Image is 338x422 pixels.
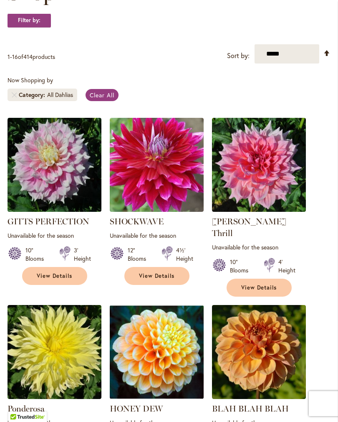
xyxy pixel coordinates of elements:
label: Sort by: [227,48,250,64]
a: BLAH BLAH BLAH [212,404,289,414]
a: [PERSON_NAME] Thrill [212,216,286,238]
iframe: Launch Accessibility Center [6,392,30,416]
p: Unavailable for the season [110,231,204,239]
p: Unavailable for the season [8,231,101,239]
a: View Details [22,267,87,285]
a: Otto's Thrill [212,206,306,214]
span: View Details [37,272,73,280]
span: 16 [12,53,18,61]
strong: Filter by: [8,13,51,28]
a: Honey Dew [110,393,204,401]
span: Category [19,91,47,99]
img: Otto's Thrill [212,118,306,212]
a: Remove Category All Dahlias [12,92,17,97]
a: Blah Blah Blah [212,393,306,401]
a: Ponderosa [8,393,101,401]
div: 10" Blooms [230,258,254,275]
a: View Details [227,279,292,297]
a: SHOCKWAVE [110,216,164,226]
span: 414 [23,53,33,61]
p: Unavailable for the season [212,243,306,251]
a: HONEY DEW [110,404,163,414]
a: GITTS PERFECTION [8,206,101,214]
img: Honey Dew [110,305,204,399]
span: 1 [8,53,10,61]
div: All Dahlias [47,91,73,99]
div: 3' Height [74,246,91,263]
a: Shockwave [110,206,204,214]
div: 4' Height [278,258,295,275]
img: Blah Blah Blah [212,305,306,399]
span: Clear All [90,91,114,99]
img: Ponderosa [8,305,101,399]
div: 10" Blooms [25,246,49,263]
img: Shockwave [110,118,204,212]
span: Now Shopping by [8,76,53,84]
div: 4½' Height [176,246,193,263]
p: - of products [8,50,55,64]
a: Clear All [86,89,119,101]
a: View Details [124,267,189,285]
div: 12" Blooms [128,246,151,263]
span: View Details [139,272,175,280]
span: View Details [241,284,277,291]
a: GITTS PERFECTION [8,216,89,226]
img: GITTS PERFECTION [8,118,101,212]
